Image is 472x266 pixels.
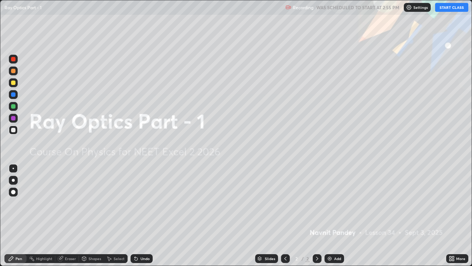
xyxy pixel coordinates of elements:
[4,4,42,10] p: Ray Optics Part - 1
[265,257,275,260] div: Slides
[88,257,101,260] div: Shapes
[456,257,465,260] div: More
[413,6,428,9] p: Settings
[305,255,310,262] div: 2
[293,256,300,261] div: 2
[140,257,150,260] div: Undo
[293,5,313,10] p: Recording
[65,257,76,260] div: Eraser
[302,256,304,261] div: /
[316,4,399,11] h5: WAS SCHEDULED TO START AT 2:55 PM
[15,257,22,260] div: Pen
[327,256,333,262] img: add-slide-button
[114,257,125,260] div: Select
[36,257,52,260] div: Highlight
[435,3,468,12] button: START CLASS
[406,4,412,10] img: class-settings-icons
[334,257,341,260] div: Add
[285,4,291,10] img: recording.375f2c34.svg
